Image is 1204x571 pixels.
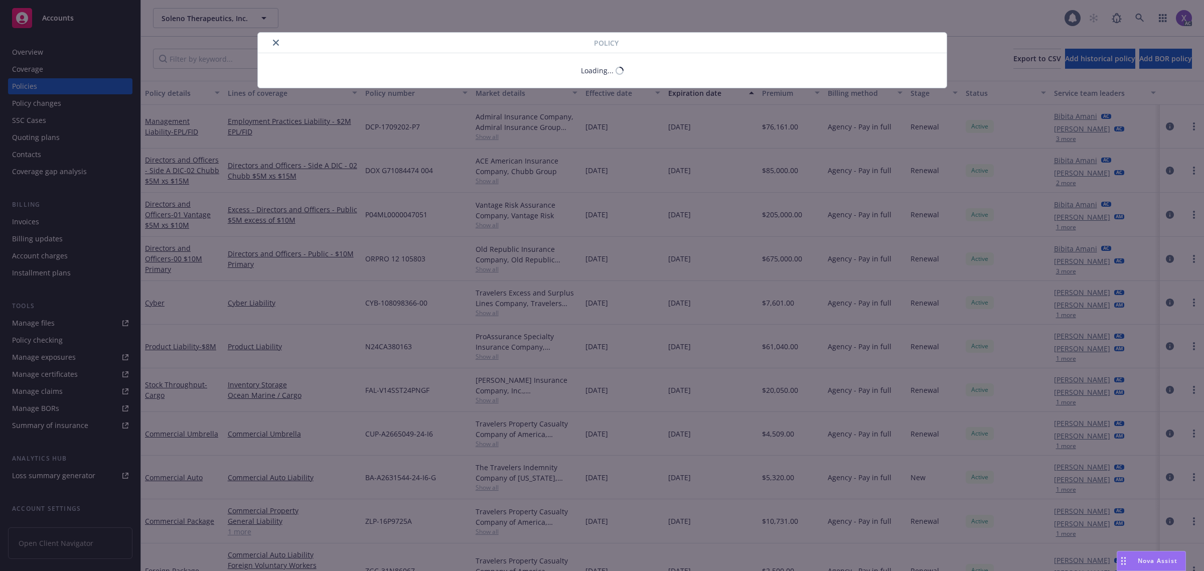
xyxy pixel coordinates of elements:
button: Nova Assist [1117,551,1186,571]
div: Drag to move [1117,551,1130,570]
div: Loading... [581,65,614,76]
span: Policy [594,38,619,48]
button: close [270,37,282,49]
span: Nova Assist [1138,556,1177,565]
